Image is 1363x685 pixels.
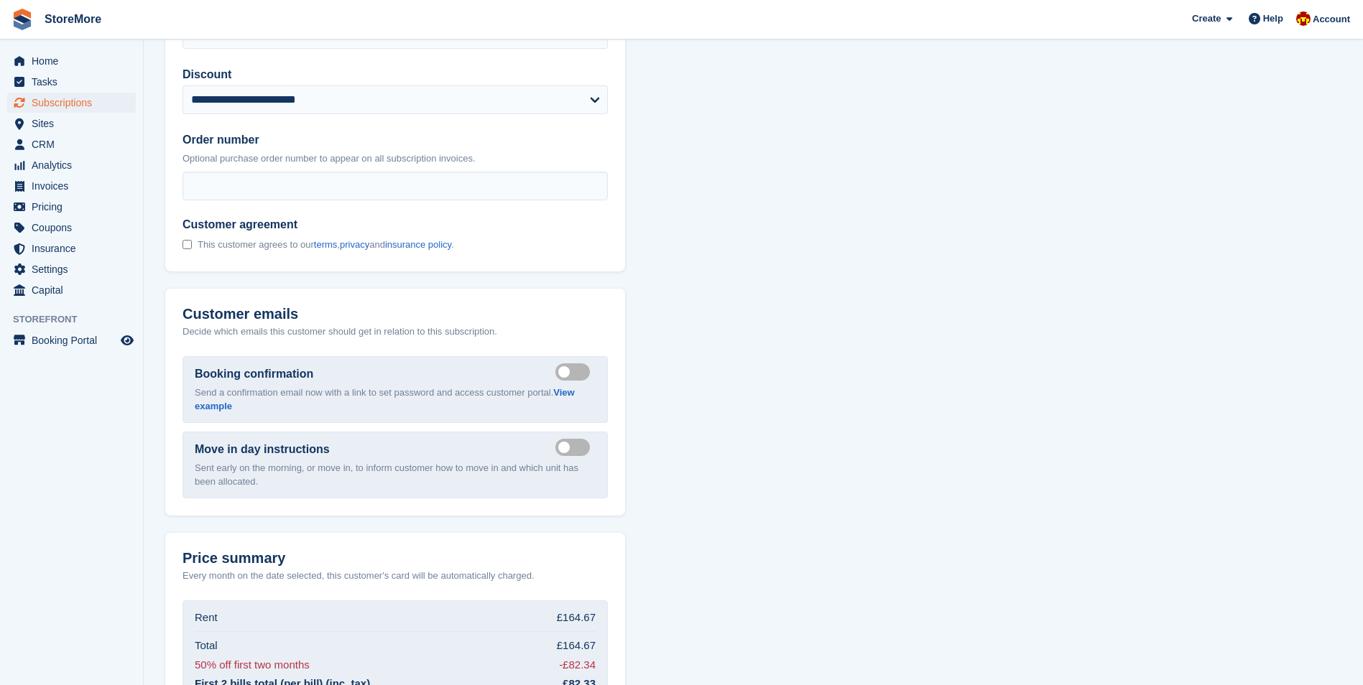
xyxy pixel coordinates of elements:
[7,93,136,113] a: menu
[195,657,310,674] div: 50% off first two months
[7,176,136,196] a: menu
[182,66,608,83] label: Discount
[32,51,118,71] span: Home
[182,131,608,149] label: Order number
[182,550,608,567] h2: Price summary
[385,239,451,250] a: insurance policy
[32,330,118,350] span: Booking Portal
[195,441,330,458] label: Move in day instructions
[7,134,136,154] a: menu
[1192,11,1221,26] span: Create
[195,638,218,654] div: Total
[182,306,608,322] h2: Customer emails
[119,332,136,349] a: Preview store
[7,72,136,92] a: menu
[182,325,608,339] p: Decide which emails this customer should get in relation to this subscription.
[32,155,118,175] span: Analytics
[32,93,118,113] span: Subscriptions
[557,610,596,626] div: £164.67
[13,312,143,327] span: Storefront
[555,447,596,449] label: Send move in day email
[182,569,535,583] p: Every month on the date selected, this customer's card will be automatically charged.
[198,239,454,251] span: This customer agrees to our , and .
[7,259,136,279] a: menu
[340,239,369,250] a: privacy
[7,218,136,238] a: menu
[557,638,596,654] div: £164.67
[182,218,454,232] span: Customer agreement
[32,238,118,258] span: Insurance
[195,365,313,383] label: Booking confirmation
[32,280,118,300] span: Capital
[195,461,596,489] p: Sent early on the morning, or move in, to inform customer how to move in and which unit has been ...
[195,386,596,414] p: Send a confirmation email now with a link to set password and access customer portal.
[195,610,218,626] div: Rent
[182,240,192,249] input: Customer agreement This customer agrees to ourterms,privacyandinsurance policy.
[39,7,107,31] a: StoreMore
[1296,11,1311,26] img: Store More Team
[7,238,136,258] a: menu
[559,657,596,674] div: -£82.34
[32,197,118,217] span: Pricing
[7,155,136,175] a: menu
[32,259,118,279] span: Settings
[32,218,118,238] span: Coupons
[182,152,608,166] p: Optional purchase order number to appear on all subscription invoices.
[11,9,33,30] img: stora-icon-8386f47178a22dfd0bd8f6a31ec36ba5ce8667c1dd55bd0f319d3a0aa187defe.svg
[1313,12,1350,27] span: Account
[32,72,118,92] span: Tasks
[7,51,136,71] a: menu
[1263,11,1283,26] span: Help
[7,197,136,217] a: menu
[195,387,575,412] a: View example
[7,280,136,300] a: menu
[7,113,136,134] a: menu
[32,113,118,134] span: Sites
[555,371,596,373] label: Send booking confirmation email
[314,239,338,250] a: terms
[7,330,136,350] a: menu
[32,134,118,154] span: CRM
[32,176,118,196] span: Invoices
